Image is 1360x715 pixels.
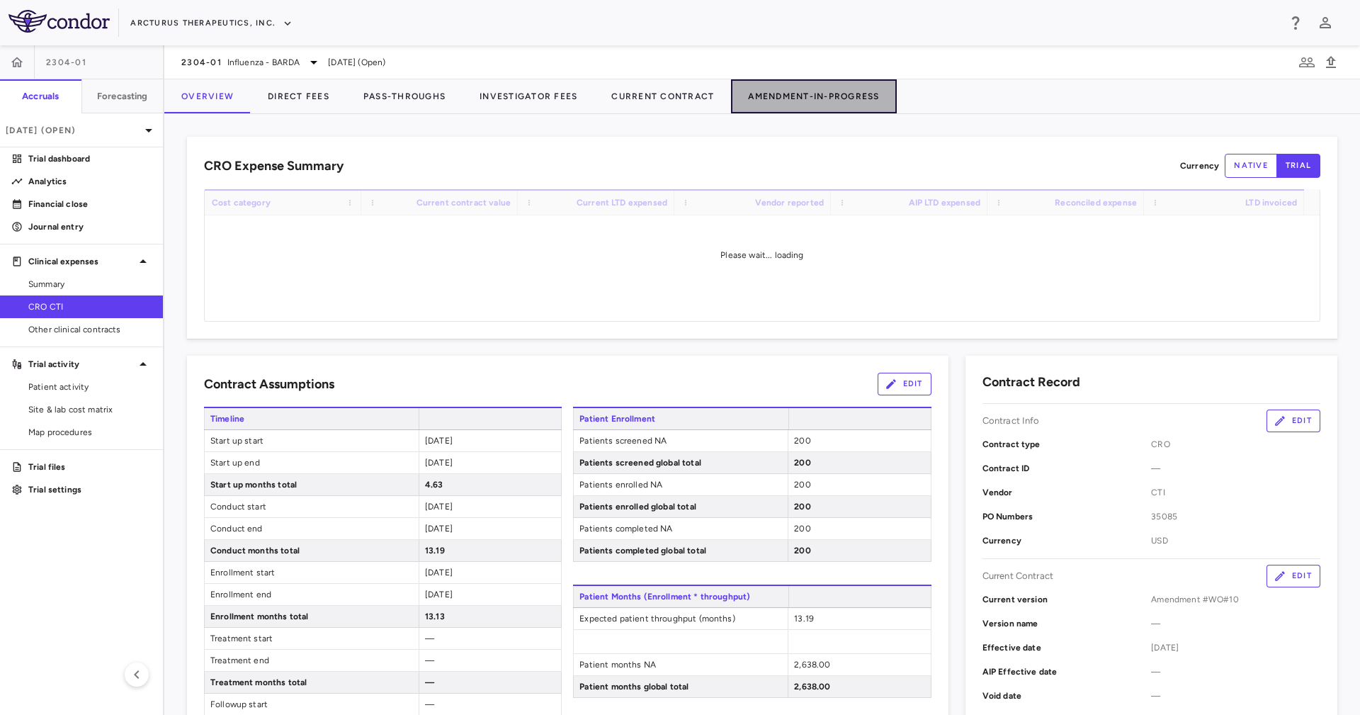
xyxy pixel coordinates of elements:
span: Followup start [205,694,419,715]
button: trial [1276,154,1320,178]
button: Overview [164,79,251,113]
p: Trial dashboard [28,152,152,165]
span: Treatment months total [205,672,419,693]
button: Amendment-In-Progress [731,79,896,113]
button: Direct Fees [251,79,346,113]
span: 2,638.00 [794,660,830,670]
span: Influenza - BARDA [227,56,300,69]
span: 2,638.00 [794,682,830,692]
span: Amendment #WO#10 [1151,593,1320,606]
span: — [1151,689,1320,702]
span: Patients completed NA [574,518,788,539]
span: Start up end [205,452,419,473]
span: Summary [28,278,152,291]
p: Currency [982,534,1152,547]
span: 35085 [1151,510,1320,523]
p: Analytics [28,175,152,188]
span: 200 [794,524,810,534]
p: Void date [982,689,1152,702]
h6: Accruals [22,90,59,103]
span: Treatment start [205,628,419,649]
span: 13.19 [425,546,445,556]
span: Conduct months total [205,540,419,561]
h6: Contract Record [982,373,1080,392]
span: Site & lab cost matrix [28,403,152,416]
span: CRO [1151,438,1320,451]
span: — [425,699,434,709]
button: Investigator Fees [463,79,594,113]
p: Contract ID [982,462,1152,475]
span: 13.19 [794,614,814,624]
span: USD [1151,534,1320,547]
span: — [1151,462,1320,475]
span: Patient Enrollment [573,408,788,429]
p: Effective date [982,641,1152,654]
span: — [1151,617,1320,630]
span: — [425,677,434,687]
span: Patient activity [28,381,152,393]
span: — [1151,665,1320,678]
button: Edit [878,373,931,395]
p: Financial close [28,198,152,210]
span: CRO CTI [28,300,152,313]
span: Enrollment months total [205,606,419,627]
span: 4.63 [425,480,443,490]
span: Patient Months (Enrollment * throughput) [573,586,788,607]
span: Patients enrolled global total [574,496,788,517]
p: Journal entry [28,220,152,233]
span: [DATE] [425,436,453,446]
span: CTI [1151,486,1320,499]
span: Map procedures [28,426,152,439]
button: Edit [1266,410,1320,432]
h6: Forecasting [97,90,148,103]
span: Other clinical contracts [28,323,152,336]
span: [DATE] (Open) [328,56,385,69]
span: [DATE] [425,568,453,578]
span: 200 [794,546,810,556]
span: 200 [794,436,810,446]
span: Patients completed global total [574,540,788,561]
p: PO Numbers [982,510,1152,523]
span: Treatment end [205,650,419,671]
span: Expected patient throughput (months) [574,608,788,629]
p: Contract Info [982,415,1040,427]
p: Vendor [982,486,1152,499]
button: Edit [1266,565,1320,587]
p: AIP Effective date [982,665,1152,678]
p: Trial settings [28,483,152,496]
p: Current version [982,593,1152,606]
span: Conduct end [205,518,419,539]
p: Current Contract [982,570,1053,582]
p: [DATE] (Open) [6,124,140,137]
span: 200 [794,458,810,468]
span: [DATE] [425,590,453,599]
span: [DATE] [425,458,453,468]
p: Clinical expenses [28,255,135,268]
p: Currency [1180,159,1219,172]
button: Current Contract [594,79,731,113]
p: Trial files [28,461,152,473]
span: 2304-01 [46,57,86,68]
span: Patients screened NA [574,430,788,451]
img: logo-full-BYUhSk78.svg [8,10,110,33]
span: Start up start [205,430,419,451]
span: Patient months global total [574,676,788,697]
p: Trial activity [28,358,135,371]
h6: CRO Expense Summary [204,157,344,176]
button: native [1225,154,1277,178]
button: Arcturus Therapeutics, Inc. [130,12,293,35]
span: [DATE] [1151,641,1320,654]
p: Version name [982,617,1152,630]
span: 2304-01 [181,57,222,68]
p: Contract type [982,438,1152,451]
span: Please wait... loading [720,250,803,260]
span: 200 [794,502,810,512]
span: — [425,634,434,643]
span: Enrollment end [205,584,419,605]
span: Timeline [204,408,419,429]
span: [DATE] [425,524,453,534]
span: — [425,655,434,665]
span: Patient months NA [574,654,788,675]
button: Pass-Throughs [346,79,463,113]
span: Patients enrolled NA [574,474,788,495]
